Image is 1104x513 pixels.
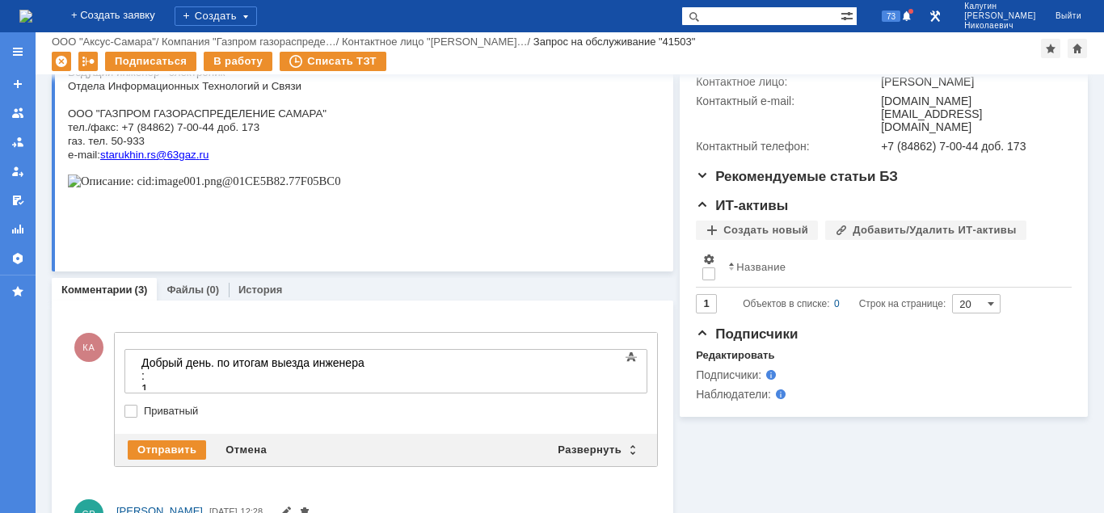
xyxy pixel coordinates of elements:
[5,217,31,242] a: Отчеты
[964,21,1036,31] span: Николаевич
[5,129,31,155] a: Заявки в моей ответственности
[271,108,486,121] span: г. [STREET_ADDRESS][PERSON_NAME]
[696,140,878,153] div: Контактный телефон:
[11,158,16,171] span: 4
[736,261,786,273] div: Название
[32,406,141,418] a: starukhin.rs@63gaz.ru
[622,347,641,367] span: Показать панель инструментов
[841,7,857,23] span: Расширенный поиск
[743,294,946,313] i: Строк на странице:
[696,388,858,401] div: Наблюдатели:
[6,406,9,418] span: -
[52,52,71,71] div: Удалить
[743,298,829,309] span: Объектов в списке:
[271,137,280,150] span: 1.
[696,349,774,362] div: Редактировать
[129,406,132,418] span: .
[881,140,1064,153] div: +7 (84862) 7-00-44 доб. 173
[33,30,204,44] span: Заявитель (ФИО пользователя)
[271,165,489,191] span: /Kyocera ECOSYS M3145dn/ R4Z0Z47405
[271,30,364,43] span: [PERSON_NAME]
[76,406,79,418] span: .
[33,220,250,263] span: Подробное описание проблемы (при необходимости приложить скриншоты, фото, видео)
[33,50,254,93] span: Контактный телефон заявителя (указать доступный № телефона, по возможности - сотовый)
[33,150,253,179] span: Имя рабочего места / модель, серийный номер (при необходимости)
[88,406,111,418] span: @63
[696,326,798,342] span: Подписчики
[881,75,1064,88] div: [PERSON_NAME]
[5,187,31,213] a: Мои согласования
[10,406,29,418] span: mail
[1068,39,1087,58] div: Сделать домашней страницей
[5,71,31,97] a: Создать заявку
[74,333,103,362] span: КА
[11,30,16,43] span: 1
[238,284,282,296] a: История
[5,158,31,184] a: Мои заявки
[964,11,1036,21] span: [PERSON_NAME]
[696,95,878,107] div: Контактный e-mail:
[6,6,236,32] div: Добрый день. по итогам выезда инженера :
[29,406,32,418] span: :
[533,36,696,48] div: Запрос на обслуживание "41503"
[696,368,858,381] div: Подписчики:
[162,36,342,48] div: /
[342,36,528,48] a: Контактное лицо "[PERSON_NAME]…
[280,165,343,178] span: Бухгалтерия
[166,284,204,296] a: Файлы
[696,198,788,213] span: ИТ-активы
[175,6,257,26] div: Создать
[925,6,945,26] a: Перейти в интерфейс администратора
[881,95,1064,133] div: [DOMAIN_NAME][EMAIL_ADDRESS][DOMAIN_NAME]
[696,75,878,88] div: Контактное лицо:
[61,284,133,296] a: Комментарии
[6,32,236,45] div: 1.
[702,253,715,266] span: Настройки
[722,246,1059,288] th: Название
[52,36,162,48] div: /
[271,200,313,212] span: Средняя
[964,2,1036,11] span: Калугин
[271,65,335,78] span: 89171136838
[271,228,413,254] span: 1. 7025 - не включается 2. 3145 - щелчки при печати
[280,137,304,150] span: ПТО
[144,405,644,418] label: Приватный
[1041,39,1060,58] div: Добавить в избранное
[882,11,900,22] span: 73
[11,200,16,212] span: 5
[5,246,31,271] a: Настройки
[206,284,219,296] div: (0)
[11,108,16,121] span: 3
[11,65,16,78] span: 2
[5,100,31,126] a: Заявки на командах
[11,234,16,247] span: 6
[52,36,156,48] a: ООО "Аксус-Самара"
[162,36,336,48] a: Компания "Газпром газораспреде…
[696,169,898,184] span: Рекомендуемые статьи БЗ
[135,284,148,296] div: (3)
[19,10,32,23] a: Перейти на домашнюю страницу
[78,52,98,71] div: Работа с массовостью
[271,137,444,178] span: /Xerox® VersaLink™ B7025 MFP/3390614518 2.
[834,294,840,313] div: 0
[33,200,201,213] span: Срочность решения проблемы
[33,100,244,128] span: Место расположения заявителя (адрес площадки)
[342,36,533,48] div: /
[19,10,32,23] img: logo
